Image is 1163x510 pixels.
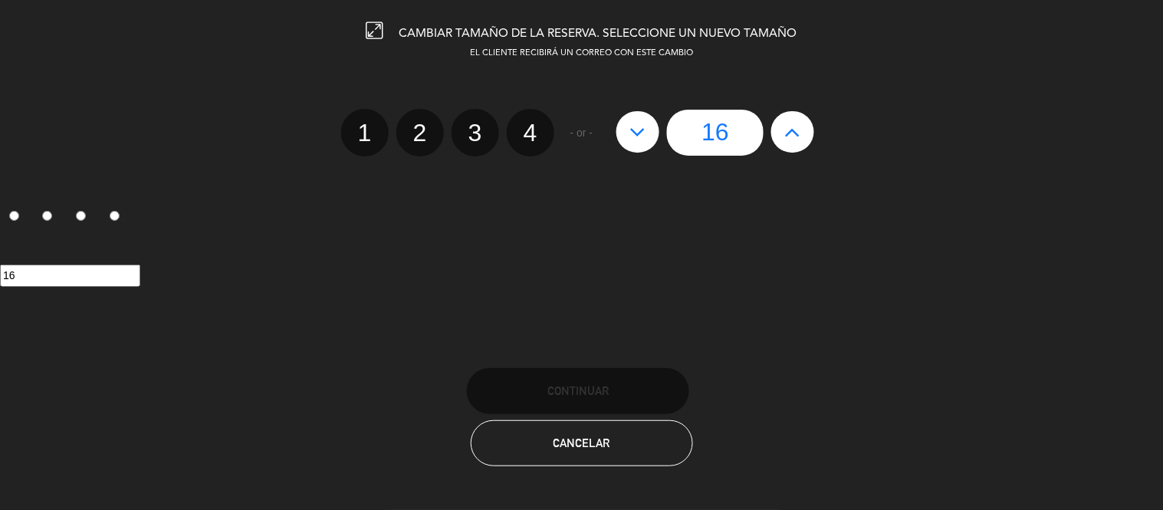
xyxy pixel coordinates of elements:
span: CAMBIAR TAMAÑO DE LA RESERVA. SELECCIONE UN NUEVO TAMAÑO [399,28,797,40]
label: 2 [396,109,444,156]
input: 4 [110,211,120,221]
button: Cancelar [471,420,693,466]
input: 2 [42,211,52,221]
label: 4 [100,205,134,231]
label: 3 [452,109,499,156]
button: Continuar [467,368,689,414]
label: 1 [341,109,389,156]
label: 3 [67,205,101,231]
label: 4 [507,109,554,156]
label: 2 [34,205,67,231]
input: 3 [76,211,86,221]
span: Continuar [547,384,609,397]
span: Cancelar [554,436,610,449]
span: EL CLIENTE RECIBIRÁ UN CORREO CON ESTE CAMBIO [470,49,693,58]
input: 1 [9,211,19,221]
span: - or - [570,124,593,142]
